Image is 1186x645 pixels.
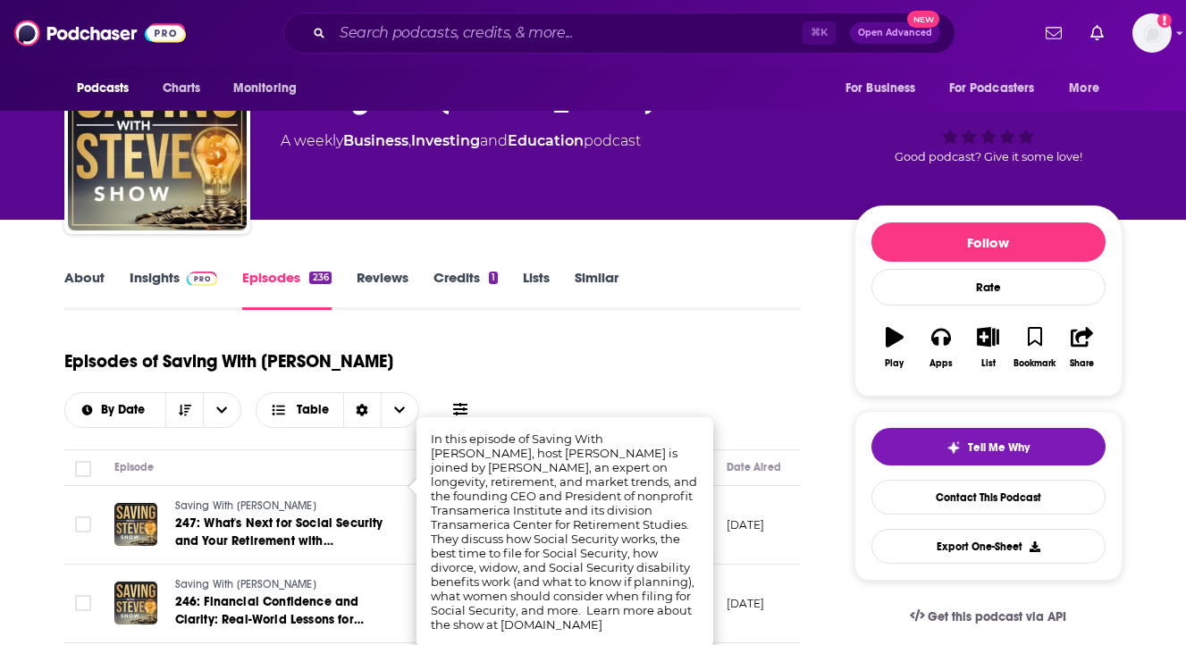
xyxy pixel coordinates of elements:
[727,596,765,611] p: [DATE]
[833,71,938,105] button: open menu
[14,16,186,50] img: Podchaser - Follow, Share and Rate Podcasts
[165,393,203,427] button: Sort Direction
[433,269,498,310] a: Credits1
[1132,13,1172,53] img: User Profile
[283,13,955,54] div: Search podcasts, credits, & more...
[885,358,904,369] div: Play
[895,150,1082,163] span: Good podcast? Give it some love!
[256,392,419,428] button: Choose View
[871,529,1106,564] button: Export One-Sheet
[75,516,91,532] span: Toggle select row
[77,76,130,101] span: Podcasts
[1070,358,1094,369] div: Share
[64,269,105,310] a: About
[187,272,218,286] img: Podchaser Pro
[68,52,247,230] img: Saving With Steve
[928,609,1066,624] span: Get this podcast via API
[175,578,316,591] span: Saving With [PERSON_NAME]
[929,358,953,369] div: Apps
[1083,18,1111,48] a: Show notifications dropdown
[309,272,331,284] div: 236
[343,393,381,427] div: Sort Direction
[64,350,393,373] h1: Episodes of Saving With [PERSON_NAME]
[1056,71,1122,105] button: open menu
[175,577,390,593] a: Saving With [PERSON_NAME]
[332,19,803,47] input: Search podcasts, credits, & more...
[871,269,1106,306] div: Rate
[896,595,1081,639] a: Get this podcast via API
[175,515,390,550] a: 247: What's Next for Social Security and Your Retirement with [PERSON_NAME]
[242,269,331,310] a: Episodes236
[233,76,297,101] span: Monitoring
[938,71,1061,105] button: open menu
[297,404,329,416] span: Table
[221,71,320,105] button: open menu
[907,11,939,28] span: New
[981,358,996,369] div: List
[281,130,641,152] div: A weekly podcast
[489,272,498,284] div: 1
[1132,13,1172,53] button: Show profile menu
[175,498,390,515] a: Saving With [PERSON_NAME]
[850,22,940,44] button: Open AdvancedNew
[130,269,218,310] a: InsightsPodchaser Pro
[64,71,153,105] button: open menu
[175,593,390,629] a: 246: Financial Confidence and Clarity: Real-World Lessons for Smarter Money Decisions with [PERSO...
[1058,315,1105,380] button: Share
[64,392,242,428] h2: Choose List sort
[727,457,781,478] div: Date Aired
[408,132,411,149] span: ,
[1039,18,1069,48] a: Show notifications dropdown
[871,428,1106,465] button: tell me why sparkleTell Me Why
[151,71,212,105] a: Charts
[1132,13,1172,53] span: Logged in as rpearson
[1069,76,1099,101] span: More
[1014,358,1056,369] div: Bookmark
[203,393,240,427] button: open menu
[871,315,918,380] button: Play
[343,132,408,149] a: Business
[1012,315,1058,380] button: Bookmark
[114,457,155,478] div: Episode
[871,222,1106,262] button: Follow
[508,132,584,149] a: Education
[964,315,1011,380] button: List
[858,29,932,38] span: Open Advanced
[101,404,151,416] span: By Date
[163,76,201,101] span: Charts
[175,499,316,512] span: Saving With [PERSON_NAME]
[480,132,508,149] span: and
[357,269,408,310] a: Reviews
[575,269,618,310] a: Similar
[727,517,765,532] p: [DATE]
[854,64,1123,175] div: 33Good podcast? Give it some love!
[871,480,1106,515] a: Contact This Podcast
[65,404,166,416] button: open menu
[523,269,550,310] a: Lists
[1157,13,1172,28] svg: Add a profile image
[411,132,480,149] a: Investing
[949,76,1035,101] span: For Podcasters
[803,21,836,45] span: ⌘ K
[75,595,91,611] span: Toggle select row
[918,315,964,380] button: Apps
[431,431,697,632] span: In this episode of Saving With [PERSON_NAME], host [PERSON_NAME] is joined by [PERSON_NAME], an e...
[845,76,916,101] span: For Business
[175,515,383,566] span: 247: What's Next for Social Security and Your Retirement with [PERSON_NAME]
[968,440,1030,455] span: Tell Me Why
[946,440,961,455] img: tell me why sparkle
